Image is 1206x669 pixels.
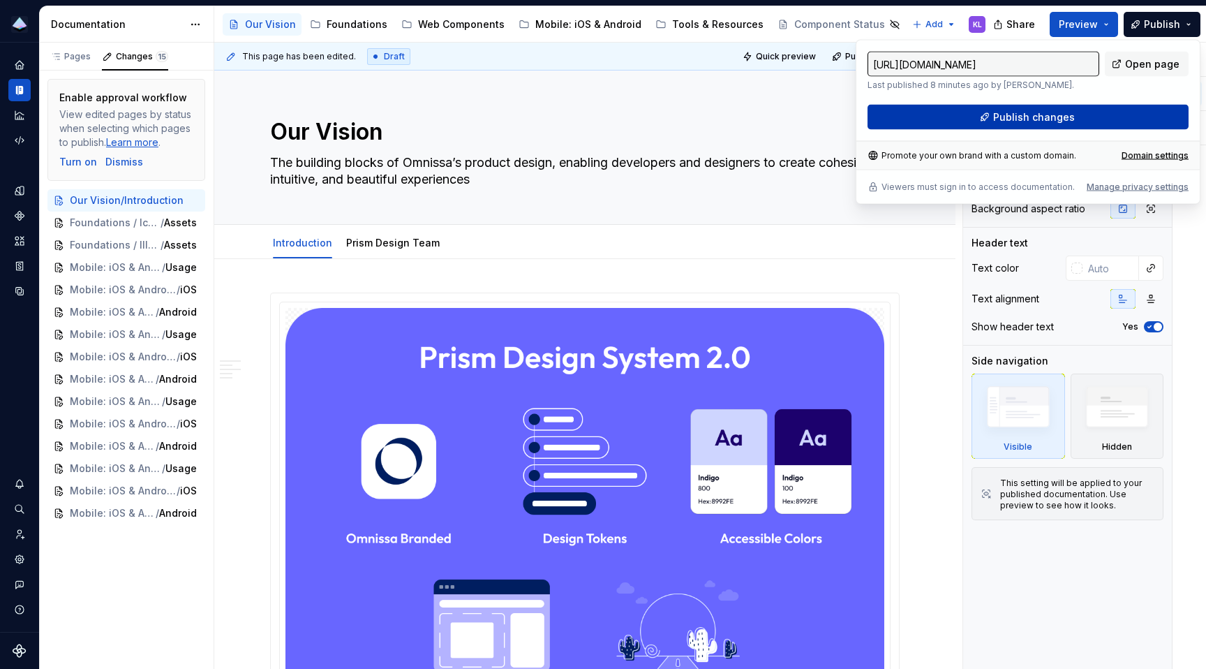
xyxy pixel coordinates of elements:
[8,498,31,520] div: Search ⌘K
[47,390,205,413] a: Mobile: iOS & Android / Components / List Items/Usage
[672,17,764,31] div: Tools & Resources
[180,417,197,431] span: iOS
[341,228,445,257] div: Prism Design Team
[1125,57,1179,71] span: Open page
[993,110,1075,124] span: Publish changes
[971,202,1085,216] div: Background aspect ratio
[156,51,168,62] span: 15
[1082,256,1139,281] input: Auto
[986,12,1044,37] button: Share
[8,473,31,495] button: Notifications
[925,19,943,30] span: Add
[180,484,197,498] span: iOS
[1059,17,1098,31] span: Preview
[973,19,982,30] div: KL
[1122,321,1138,332] label: Yes
[971,292,1039,306] div: Text alignment
[756,51,816,62] span: Quick preview
[159,439,197,453] span: Android
[124,193,184,207] span: Introduction
[47,323,205,346] a: Mobile: iOS & Android / Components / Input Fields/Usage
[165,328,197,341] span: Usage
[177,484,180,498] span: /
[177,350,180,364] span: /
[8,179,31,202] div: Design tokens
[8,230,31,252] div: Assets
[180,350,197,364] span: iOS
[13,644,27,658] svg: Supernova Logo
[868,105,1189,130] button: Publish changes
[794,17,885,31] div: Component Status
[105,155,143,169] button: Dismiss
[47,346,205,368] a: Mobile: iOS & Android / Components / Input Fields/iOS
[70,484,177,498] span: Mobile: iOS & Android / Patterns / Empty and Error States
[70,372,156,386] span: Mobile: iOS & Android / Components / Input Fields
[177,417,180,431] span: /
[273,237,332,249] a: Introduction
[8,129,31,152] a: Code automation
[868,80,1099,91] p: Last published 8 minutes ago by [PERSON_NAME].
[1000,478,1154,511] div: This setting will be applied to your published documentation. Use preview to see how it looks.
[8,523,31,545] a: Invite team
[1122,150,1189,161] a: Domain settings
[8,205,31,227] a: Components
[162,260,165,274] span: /
[51,17,183,31] div: Documentation
[47,502,205,524] a: Mobile: iOS & Android / Patterns / Empty and Error States/Android
[1087,182,1189,193] button: Manage privacy settings
[180,283,197,297] span: iOS
[70,462,162,476] span: Mobile: iOS & Android / Patterns / Empty and Error States
[156,372,159,386] span: /
[59,155,97,169] button: Turn on
[971,320,1054,334] div: Show header text
[70,439,156,453] span: Mobile: iOS & Android / Components / List Items
[971,261,1019,275] div: Text color
[1006,17,1035,31] span: Share
[50,51,91,62] div: Pages
[772,13,906,36] a: Component Status
[47,368,205,390] a: Mobile: iOS & Android / Components / Input Fields/Android
[165,395,197,409] span: Usage
[8,104,31,126] a: Analytics
[47,189,205,212] a: Our Vision/Introduction
[971,374,1065,459] div: Visible
[396,13,510,36] a: Web Components
[70,260,162,274] span: Mobile: iOS & Android / Components / Buttons
[304,13,393,36] a: Foundations
[70,216,161,230] span: Foundations / Iconography
[156,439,159,453] span: /
[8,54,31,76] a: Home
[868,150,1076,161] div: Promote your own brand with a custom domain.
[845,51,913,62] span: Publish changes
[1050,12,1118,37] button: Preview
[223,13,301,36] a: Our Vision
[47,435,205,457] a: Mobile: iOS & Android / Components / List Items/Android
[535,17,641,31] div: Mobile: iOS & Android
[242,51,356,62] span: This page has been edited.
[70,417,177,431] span: Mobile: iOS & Android / Components / List Items
[1144,17,1180,31] span: Publish
[165,260,197,274] span: Usage
[8,280,31,302] a: Data sources
[161,216,164,230] span: /
[70,328,162,341] span: Mobile: iOS & Android / Components / Input Fields
[8,255,31,277] a: Storybook stories
[47,234,205,256] a: Foundations / Illustration/Assets
[156,506,159,520] span: /
[1124,12,1200,37] button: Publish
[161,238,164,252] span: /
[971,354,1048,368] div: Side navigation
[59,108,193,149] div: View edited pages by status when selecting which pages to publish. .
[47,301,205,323] a: Mobile: iOS & Android / Components / Buttons/Android
[267,228,338,257] div: Introduction
[47,279,205,301] a: Mobile: iOS & Android / Components / Buttons/iOS
[159,372,197,386] span: Android
[70,283,177,297] span: Mobile: iOS & Android / Components / Buttons
[70,350,177,364] span: Mobile: iOS & Android / Components / Input Fields
[828,47,919,66] button: Publish changes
